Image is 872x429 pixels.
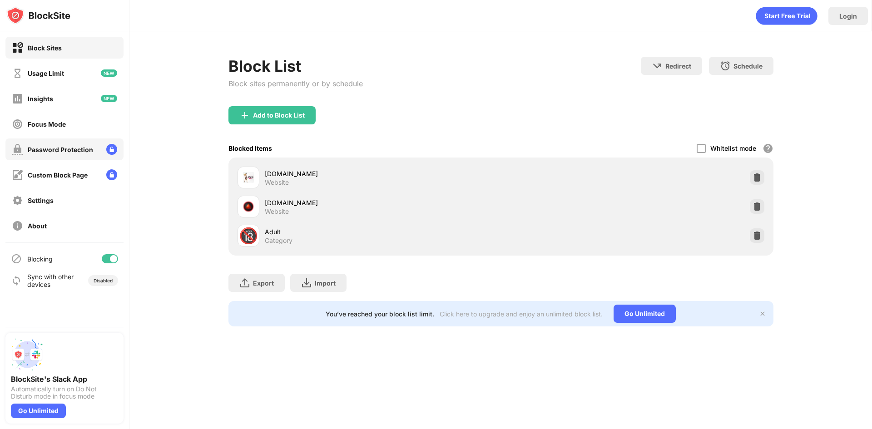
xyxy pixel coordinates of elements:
[265,237,292,245] div: Category
[253,112,305,119] div: Add to Block List
[101,95,117,102] img: new-icon.svg
[243,201,254,212] img: favicons
[28,146,93,153] div: Password Protection
[12,68,23,79] img: time-usage-off.svg
[265,207,289,216] div: Website
[265,198,501,207] div: [DOMAIN_NAME]
[11,338,44,371] img: push-slack.svg
[12,220,23,232] img: about-off.svg
[239,227,258,245] div: 🔞
[101,69,117,77] img: new-icon.svg
[265,178,289,187] div: Website
[11,253,22,264] img: blocking-icon.svg
[710,144,756,152] div: Whitelist mode
[756,7,817,25] div: animation
[265,227,501,237] div: Adult
[11,404,66,418] div: Go Unlimited
[28,120,66,128] div: Focus Mode
[228,144,272,152] div: Blocked Items
[614,305,676,323] div: Go Unlimited
[28,44,62,52] div: Block Sites
[665,62,691,70] div: Redirect
[106,169,117,180] img: lock-menu.svg
[11,385,118,400] div: Automatically turn on Do Not Disturb mode in focus mode
[326,310,434,318] div: You’ve reached your block list limit.
[6,6,70,25] img: logo-blocksite.svg
[12,93,23,104] img: insights-off.svg
[839,12,857,20] div: Login
[440,310,603,318] div: Click here to upgrade and enjoy an unlimited block list.
[265,169,501,178] div: [DOMAIN_NAME]
[243,172,254,183] img: favicons
[11,375,118,384] div: BlockSite's Slack App
[28,222,47,230] div: About
[759,310,766,317] img: x-button.svg
[12,195,23,206] img: settings-off.svg
[228,79,363,88] div: Block sites permanently or by schedule
[11,275,22,286] img: sync-icon.svg
[733,62,763,70] div: Schedule
[27,255,53,263] div: Blocking
[94,278,113,283] div: Disabled
[12,118,23,130] img: focus-off.svg
[106,144,117,155] img: lock-menu.svg
[12,144,23,155] img: password-protection-off.svg
[28,95,53,103] div: Insights
[253,279,274,287] div: Export
[28,197,54,204] div: Settings
[12,169,23,181] img: customize-block-page-off.svg
[27,273,74,288] div: Sync with other devices
[228,57,363,75] div: Block List
[28,171,88,179] div: Custom Block Page
[315,279,336,287] div: Import
[12,42,23,54] img: block-on.svg
[28,69,64,77] div: Usage Limit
